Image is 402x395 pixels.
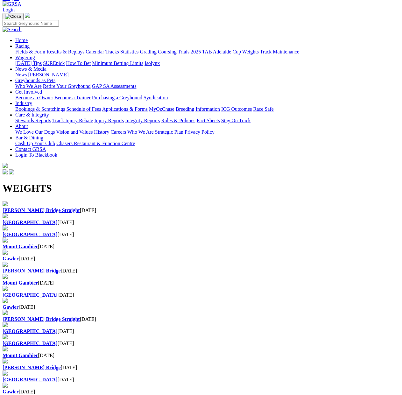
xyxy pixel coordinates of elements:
a: Gawler [3,304,19,310]
a: [GEOGRAPHIC_DATA] [3,341,58,346]
a: Track Maintenance [260,49,299,54]
img: file-red.svg [3,262,8,267]
div: [DATE] [3,256,399,262]
a: Become a Trainer [54,95,91,100]
div: [DATE] [3,316,399,322]
a: News [15,72,27,77]
img: Close [5,14,21,19]
a: Gawler [3,256,19,261]
a: ICG Outcomes [221,106,252,112]
a: Trials [178,49,189,54]
div: News & Media [15,72,399,78]
img: file-red.svg [3,286,8,291]
a: Retire Your Greyhound [43,83,91,89]
a: How To Bet [66,60,91,66]
div: Industry [15,106,399,112]
div: [DATE] [3,353,399,358]
a: Mount Gambier [3,353,38,358]
div: [DATE] [3,208,399,213]
a: Rules & Policies [161,118,195,123]
div: [DATE] [3,377,399,383]
img: file-red.svg [3,225,8,230]
a: Who We Are [127,129,154,135]
a: [DATE] Tips [15,60,42,66]
div: [DATE] [3,244,399,250]
img: Search [3,27,22,32]
a: Schedule of Fees [66,106,101,112]
a: Tracks [105,49,119,54]
img: file-red.svg [3,201,8,206]
div: [DATE] [3,365,399,370]
h1: WEIGHTS [3,182,399,194]
div: Care & Integrity [15,118,399,123]
img: file-red.svg [3,334,8,339]
a: SUREpick [43,60,65,66]
img: file-red.svg [3,250,8,255]
a: Industry [15,101,32,106]
img: facebook.svg [3,169,8,174]
a: Race Safe [253,106,273,112]
a: [PERSON_NAME] Bridge [3,268,61,273]
img: file-red.svg [3,358,8,363]
a: [GEOGRAPHIC_DATA] [3,377,58,382]
img: file-red.svg [3,346,8,351]
div: Racing [15,49,399,55]
a: Stay On Track [221,118,250,123]
a: Fact Sheets [197,118,220,123]
a: Care & Integrity [15,112,49,117]
b: [PERSON_NAME] Bridge Straight [3,316,80,322]
img: file-red.svg [3,213,8,218]
a: [GEOGRAPHIC_DATA] [3,220,58,225]
a: Statistics [120,49,139,54]
a: Contact GRSA [15,146,46,152]
a: Results & Replays [46,49,84,54]
a: Become an Owner [15,95,53,100]
a: 2025 TAB Adelaide Cup [191,49,241,54]
img: file-red.svg [3,298,8,303]
b: [PERSON_NAME] Bridge Straight [3,208,80,213]
div: [DATE] [3,232,399,237]
a: [GEOGRAPHIC_DATA] [3,232,58,237]
div: Greyhounds as Pets [15,83,399,89]
a: Login [3,7,15,12]
b: [PERSON_NAME] Bridge [3,365,61,370]
a: [PERSON_NAME] [28,72,68,77]
a: We Love Our Dogs [15,129,55,135]
a: Racing [15,43,30,49]
a: Bar & Dining [15,135,43,140]
a: Wagering [15,55,35,60]
div: [DATE] [3,341,399,346]
button: Toggle navigation [3,13,24,20]
a: Mount Gambier [3,280,38,286]
div: [DATE] [3,292,399,298]
a: Weights [242,49,259,54]
a: MyOzChase [149,106,174,112]
a: Strategic Plan [155,129,183,135]
img: file-red.svg [3,383,8,388]
a: Grading [140,49,157,54]
b: [GEOGRAPHIC_DATA] [3,292,58,298]
a: Syndication [144,95,168,100]
img: GRSA [3,1,21,7]
a: Careers [110,129,126,135]
a: Vision and Values [56,129,93,135]
a: Injury Reports [94,118,124,123]
a: Home [15,38,28,43]
a: Integrity Reports [125,118,160,123]
img: file-red.svg [3,310,8,315]
div: [DATE] [3,268,399,274]
a: Minimum Betting Limits [92,60,143,66]
div: [DATE] [3,220,399,225]
a: Mount Gambier [3,244,38,249]
a: Greyhounds as Pets [15,78,55,83]
img: logo-grsa-white.png [3,163,8,168]
a: Calendar [86,49,104,54]
div: [DATE] [3,304,399,310]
